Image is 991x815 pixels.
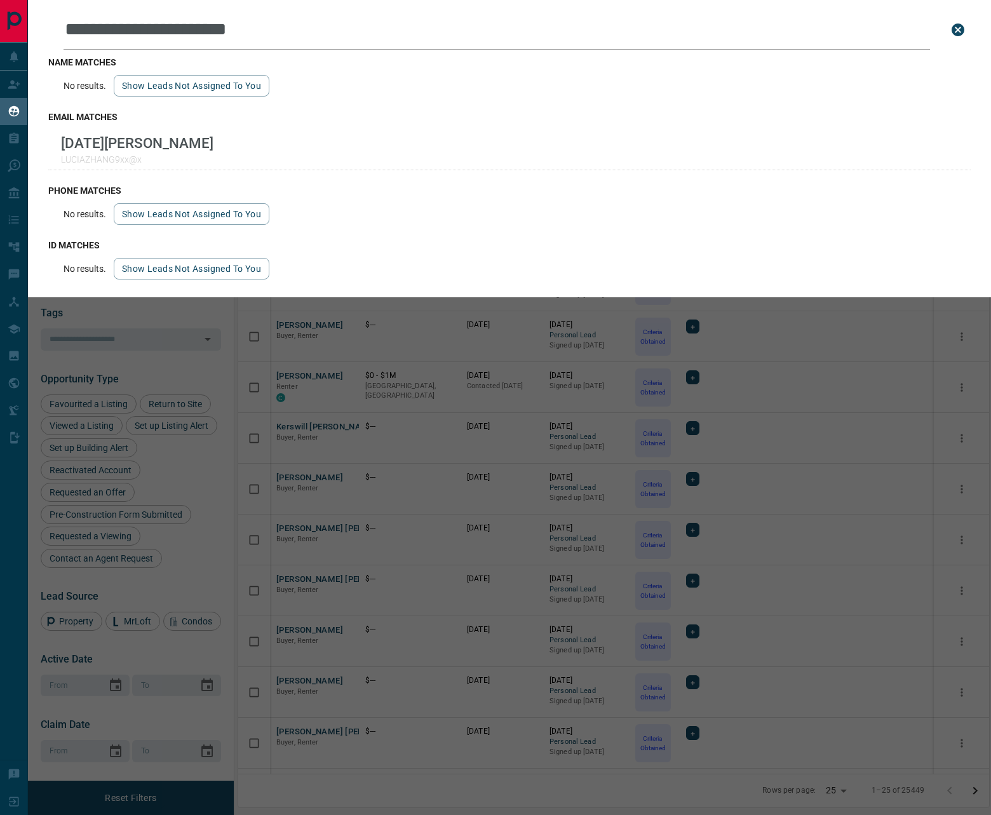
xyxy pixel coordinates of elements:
button: show leads not assigned to you [114,75,269,97]
p: No results. [64,264,106,274]
button: show leads not assigned to you [114,258,269,280]
button: show leads not assigned to you [114,203,269,225]
h3: id matches [48,240,971,250]
h3: name matches [48,57,971,67]
p: [DATE][PERSON_NAME] [61,135,213,151]
h3: phone matches [48,185,971,196]
p: LUCIAZHANG9xx@x [61,154,213,165]
p: No results. [64,209,106,219]
p: No results. [64,81,106,91]
h3: email matches [48,112,971,122]
button: close search bar [945,17,971,43]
